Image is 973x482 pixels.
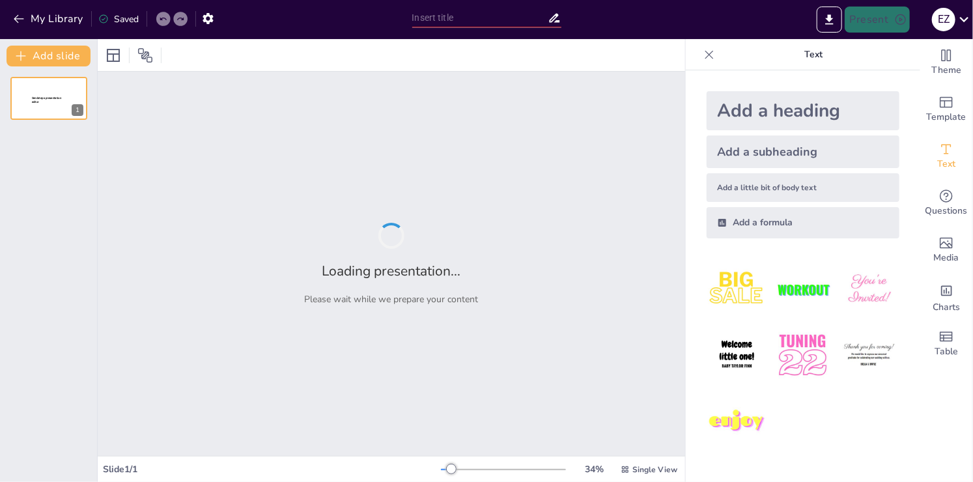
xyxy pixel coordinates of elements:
button: My Library [10,8,89,29]
input: Insert title [412,8,548,27]
div: 34 % [579,463,610,475]
p: Please wait while we prepare your content [305,293,479,305]
div: Add a formula [707,207,899,238]
div: Layout [103,45,124,66]
div: Add a table [920,320,972,367]
img: 7.jpeg [707,391,767,452]
span: Questions [925,204,968,218]
img: 1.jpeg [707,259,767,320]
div: 1 [10,77,87,120]
h2: Loading presentation... [322,262,461,280]
button: Export to PowerPoint [817,7,842,33]
span: Position [137,48,153,63]
div: Add a heading [707,91,899,130]
div: Add ready made slides [920,86,972,133]
div: 1 [72,104,83,116]
img: 5.jpeg [772,325,833,386]
img: 6.jpeg [839,325,899,386]
span: Text [937,157,955,171]
p: Text [720,39,907,70]
div: Add charts and graphs [920,274,972,320]
div: Change the overall theme [920,39,972,86]
div: Get real-time input from your audience [920,180,972,227]
div: E Z [932,8,955,31]
div: Saved [98,13,139,25]
button: Add slide [7,46,91,66]
span: Template [927,110,966,124]
button: Present [845,7,910,33]
span: Sendsteps presentation editor [32,96,61,104]
button: E Z [932,7,955,33]
span: Charts [933,300,960,315]
div: Add text boxes [920,133,972,180]
img: 2.jpeg [772,259,833,320]
img: 4.jpeg [707,325,767,386]
div: Add images, graphics, shapes or video [920,227,972,274]
span: Media [934,251,959,265]
div: Slide 1 / 1 [103,463,441,475]
span: Single View [632,464,677,475]
span: Theme [931,63,961,78]
div: Add a little bit of body text [707,173,899,202]
img: 3.jpeg [839,259,899,320]
span: Table [935,345,958,359]
div: Add a subheading [707,135,899,168]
